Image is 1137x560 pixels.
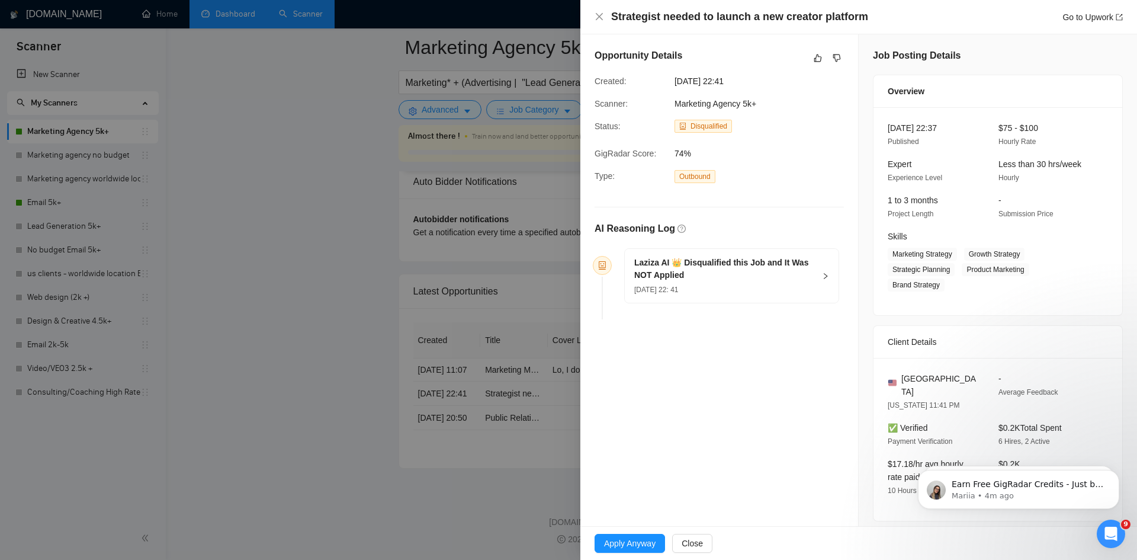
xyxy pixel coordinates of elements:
span: [DATE] 22:37 [888,123,937,133]
h5: Laziza AI 👑 Disqualified this Job and It Was NOT Applied [634,257,815,281]
span: [GEOGRAPHIC_DATA] [901,372,979,398]
span: Payment Verification [888,437,952,446]
span: Average Feedback [998,388,1058,396]
button: like [811,51,825,65]
span: $75 - $100 [998,123,1038,133]
span: Growth Strategy [964,248,1025,261]
span: Outbound [675,170,715,183]
button: dislike [830,51,844,65]
span: close [595,12,604,21]
span: like [814,53,822,63]
span: 1 to 3 months [888,196,938,205]
span: dislike [833,53,841,63]
span: $0.2K Total Spent [998,423,1062,433]
span: [DATE] 22:41 [675,75,852,88]
span: 10 Hours [888,487,917,495]
span: - [998,374,1001,383]
span: Strategic Planning [888,263,955,276]
span: export [1116,14,1123,21]
span: Overview [888,85,924,98]
span: Submission Price [998,210,1054,218]
span: Scanner: [595,99,628,108]
span: right [822,273,829,280]
span: Experience Level [888,174,942,182]
button: Apply Anyway [595,534,665,553]
span: - [998,196,1001,205]
span: robot [598,261,606,270]
span: question-circle [677,225,686,233]
span: Close [682,537,703,550]
span: Published [888,137,919,146]
span: Hourly Rate [998,137,1036,146]
h5: Job Posting Details [873,49,961,63]
div: Client Details [888,326,1108,358]
span: ✅ Verified [888,423,928,433]
button: Close [672,534,712,553]
a: Go to Upworkexport [1062,12,1123,22]
span: [DATE] 22: 41 [634,286,678,294]
h5: AI Reasoning Log [595,222,675,236]
span: 6 Hires, 2 Active [998,437,1050,446]
span: Marketing Agency 5k+ [675,99,756,108]
span: $17.18/hr avg hourly rate paid [888,459,963,482]
iframe: Intercom notifications message [900,445,1137,528]
span: Status: [595,121,621,131]
span: robot [679,123,686,130]
span: 74% [675,147,852,160]
span: GigRadar Score: [595,149,656,158]
h5: Opportunity Details [595,49,682,63]
span: [US_STATE] 11:41 PM [888,401,960,409]
span: Project Length [888,210,933,218]
span: 9 [1121,520,1130,529]
span: Hourly [998,174,1019,182]
button: Close [595,12,604,22]
img: 🇺🇸 [888,379,897,387]
span: Created: [595,76,627,86]
span: Marketing Strategy [888,248,957,261]
span: Expert [888,159,911,169]
span: Apply Anyway [604,537,656,550]
span: Product Marketing [962,263,1029,276]
span: Disqualified [690,122,727,130]
span: Less than 30 hrs/week [998,159,1081,169]
span: Skills [888,232,907,241]
span: Type: [595,171,615,181]
h4: Strategist needed to launch a new creator platform [611,9,868,24]
iframe: Intercom live chat [1097,520,1125,548]
span: Brand Strategy [888,279,945,292]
